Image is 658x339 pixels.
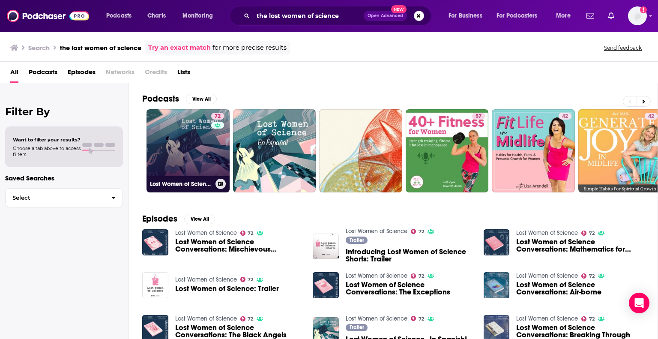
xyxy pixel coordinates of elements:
img: Lost Women of Science Conversations: Mathematics for Ladies [484,229,510,255]
h2: Filter By [5,105,123,118]
span: 42 [648,112,654,121]
button: open menu [491,9,550,23]
a: 72 [411,273,424,279]
a: 42 [645,113,658,120]
a: 72 [581,231,595,236]
img: Introducing Lost Women of Science Shorts: Trailer [313,234,339,260]
a: 72 [240,231,254,236]
a: Lost Women of Science Conversations: The Exceptions [346,281,473,296]
button: open menu [176,9,224,23]
a: Lost Women of Science [175,229,237,237]
span: Charts [147,10,166,22]
span: Monitoring [182,10,213,22]
a: Lost Women of Science: Trailer [175,285,279,292]
span: Lost Women of Science Conversations: Mathematics for [DEMOGRAPHIC_DATA] [516,238,644,253]
span: 57 [476,112,482,121]
a: Try an exact match [148,43,211,53]
a: Podcasts [29,65,57,83]
span: 72 [248,231,253,235]
a: Lost Women of Science [516,315,578,322]
a: 72 [240,316,254,321]
span: for more precise results [212,43,287,53]
button: open menu [443,9,493,23]
span: 72 [248,278,253,282]
a: Lost Women of Science [346,315,407,322]
p: Saved Searches [5,174,123,182]
a: Show notifications dropdown [583,9,598,23]
a: 72 [240,277,254,282]
a: All [10,65,18,83]
span: 72 [419,274,424,278]
a: Lost Women of Science Conversations: Mathematics for Ladies [516,238,644,253]
svg: Add a profile image [640,6,647,13]
h2: Podcasts [142,93,179,104]
a: 42 [559,113,571,120]
a: Podchaser - Follow, Share and Rate Podcasts [7,8,89,24]
div: Open Intercom Messenger [629,293,649,313]
span: 72 [589,274,595,278]
span: 72 [215,112,221,121]
span: For Podcasters [496,10,538,22]
h3: the lost women of science [60,44,141,52]
div: Search podcasts, credits, & more... [238,6,440,26]
button: Open AdvancedNew [364,11,407,21]
a: 72 [581,316,595,321]
button: Send feedback [601,44,644,51]
span: 72 [419,230,424,234]
a: 72 [581,273,595,279]
a: Lost Women of Science [516,272,578,279]
a: Lost Women of Science Conversations: The Black Angels [175,324,303,339]
a: Lost Women of Science [516,229,578,237]
img: Lost Women of Science: Trailer [142,272,168,298]
span: Logged in as mfurr [628,6,647,25]
span: New [391,5,407,13]
input: Search podcasts, credits, & more... [253,9,364,23]
span: 42 [562,112,568,121]
button: open menu [100,9,143,23]
button: Select [5,188,123,207]
a: Lost Women of Science Conversations: The Exceptions [313,272,339,298]
span: Introducing Lost Women of Science Shorts: Trailer [346,248,473,263]
span: For Business [449,10,482,22]
a: Lost Women of Science [175,276,237,283]
a: Lost Women of Science [346,272,407,279]
a: Lists [177,65,190,83]
img: Lost Women of Science Conversations: Air-borne [484,272,510,298]
span: 72 [589,317,595,321]
a: PodcastsView All [142,93,217,104]
img: Lost Women of Science Conversations: Mischievous Creatures [142,229,168,255]
span: 72 [419,317,424,321]
h3: Lost Women of Science [150,180,212,188]
a: 72 [411,316,424,321]
a: Lost Women of Science [346,228,407,235]
a: 42 [492,109,575,192]
span: Select [6,195,105,201]
span: Episodes [68,65,96,83]
span: Networks [106,65,135,83]
a: Show notifications dropdown [604,9,618,23]
a: Charts [142,9,171,23]
span: More [556,10,571,22]
h2: Episodes [142,213,177,224]
a: 72 [211,113,224,120]
span: Lost Women of Science Conversations: Breaking Through [516,324,644,339]
button: Show profile menu [628,6,647,25]
a: Lost Women of Science [175,315,237,322]
span: Open Advanced [368,14,403,18]
img: User Profile [628,6,647,25]
span: Podcasts [106,10,132,22]
button: View All [184,214,215,224]
span: Want to filter your results? [13,137,81,143]
span: Trailer [350,238,364,243]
